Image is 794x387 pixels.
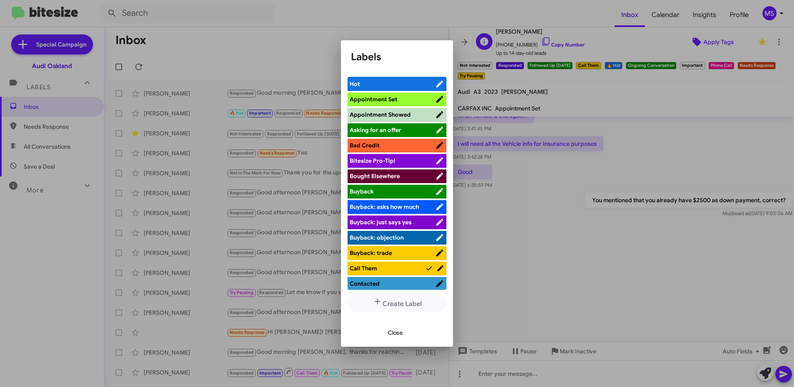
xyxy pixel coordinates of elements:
[350,265,377,272] span: Call Them
[350,234,404,241] span: Buyback: objection
[350,249,392,257] span: Buyback: trade
[350,218,412,226] span: Buyback: just says yes
[350,142,380,149] span: Bad Credit
[350,157,395,164] span: Bitesize Pro-Tip!
[381,325,409,340] button: Close
[350,126,401,134] span: Asking for an offer
[350,111,411,118] span: Appointment Showed
[348,293,446,312] button: Create Label
[351,50,443,64] h1: Labels
[350,280,380,287] span: Contacted
[350,203,419,211] span: Buyback: asks how much
[350,188,374,195] span: Buyback
[350,96,397,103] span: Appointment Set
[388,325,403,340] span: Close
[350,172,400,180] span: Bought Elsewhere
[350,80,360,88] span: Hot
